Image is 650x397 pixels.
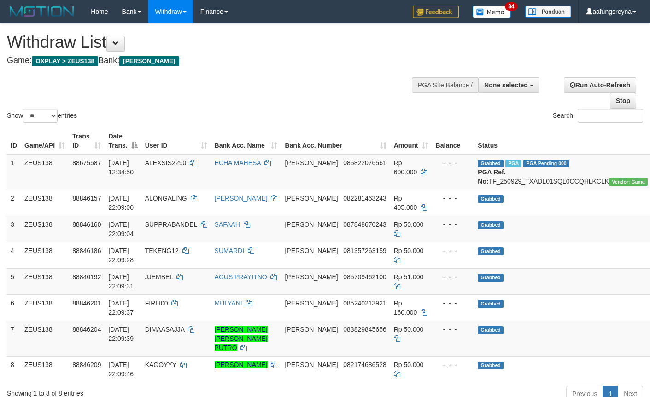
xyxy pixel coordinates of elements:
[564,77,636,93] a: Run Auto-Refresh
[7,128,21,154] th: ID
[215,299,242,307] a: MULYANI
[211,128,281,154] th: Bank Acc. Name: activate to sort column ascending
[484,81,528,89] span: None selected
[145,195,187,202] span: ALONGALING
[285,326,338,333] span: [PERSON_NAME]
[215,326,268,351] a: [PERSON_NAME] [PERSON_NAME] PUTRO
[21,321,69,356] td: ZEUS138
[7,190,21,216] td: 2
[215,247,245,254] a: SUMARDI
[436,325,471,334] div: - - -
[343,299,386,307] span: Copy 085240213921 to clipboard
[108,159,134,176] span: [DATE] 12:34:50
[394,273,424,281] span: Rp 51.000
[72,195,101,202] span: 88846157
[108,273,134,290] span: [DATE] 22:09:31
[72,361,101,368] span: 88846209
[215,361,268,368] a: [PERSON_NAME]
[141,128,211,154] th: User ID: activate to sort column ascending
[343,159,386,167] span: Copy 085822076561 to clipboard
[108,195,134,211] span: [DATE] 22:09:00
[23,109,58,123] select: Showentries
[285,273,338,281] span: [PERSON_NAME]
[145,361,176,368] span: KAGOYYY
[285,195,338,202] span: [PERSON_NAME]
[21,294,69,321] td: ZEUS138
[21,242,69,268] td: ZEUS138
[72,299,101,307] span: 88846201
[343,195,386,202] span: Copy 082281463243 to clipboard
[285,159,338,167] span: [PERSON_NAME]
[394,247,424,254] span: Rp 50.000
[436,299,471,308] div: - - -
[523,160,569,167] span: PGA Pending
[21,190,69,216] td: ZEUS138
[473,6,511,18] img: Button%20Memo.svg
[145,247,179,254] span: TEKENG12
[215,221,240,228] a: SAFAAH
[436,272,471,282] div: - - -
[72,221,101,228] span: 88846160
[7,109,77,123] label: Show entries
[108,221,134,237] span: [DATE] 22:09:04
[394,326,424,333] span: Rp 50.000
[105,128,141,154] th: Date Trans.: activate to sort column descending
[343,247,386,254] span: Copy 081357263159 to clipboard
[394,221,424,228] span: Rp 50.000
[478,195,504,203] span: Grabbed
[108,299,134,316] span: [DATE] 22:09:37
[21,356,69,382] td: ZEUS138
[436,220,471,229] div: - - -
[343,326,386,333] span: Copy 083829845656 to clipboard
[215,195,268,202] a: [PERSON_NAME]
[108,247,134,264] span: [DATE] 22:09:28
[215,273,267,281] a: AGUS PRAYITNO
[478,77,539,93] button: None selected
[436,194,471,203] div: - - -
[478,221,504,229] span: Grabbed
[7,294,21,321] td: 6
[478,362,504,369] span: Grabbed
[478,326,504,334] span: Grabbed
[145,299,168,307] span: FIRLI00
[72,326,101,333] span: 88846204
[215,159,261,167] a: ECHA MAHESA
[343,361,386,368] span: Copy 082174686528 to clipboard
[7,321,21,356] td: 7
[478,300,504,308] span: Grabbed
[108,361,134,378] span: [DATE] 22:09:46
[72,159,101,167] span: 88675587
[69,128,105,154] th: Trans ID: activate to sort column ascending
[21,216,69,242] td: ZEUS138
[343,273,386,281] span: Copy 085709462100 to clipboard
[394,159,417,176] span: Rp 600.000
[285,299,338,307] span: [PERSON_NAME]
[553,109,643,123] label: Search:
[525,6,571,18] img: panduan.png
[145,159,187,167] span: ALEXSIS2290
[7,268,21,294] td: 5
[478,168,505,185] b: PGA Ref. No:
[478,247,504,255] span: Grabbed
[21,268,69,294] td: ZEUS138
[145,221,197,228] span: SUPPRABANDEL
[285,247,338,254] span: [PERSON_NAME]
[7,154,21,190] td: 1
[394,299,417,316] span: Rp 160.000
[21,154,69,190] td: ZEUS138
[578,109,643,123] input: Search:
[390,128,432,154] th: Amount: activate to sort column ascending
[436,246,471,255] div: - - -
[119,56,179,66] span: [PERSON_NAME]
[432,128,474,154] th: Balance
[7,356,21,382] td: 8
[478,274,504,282] span: Grabbed
[285,221,338,228] span: [PERSON_NAME]
[412,77,478,93] div: PGA Site Balance /
[145,326,185,333] span: DIMAASAJJA
[72,273,101,281] span: 88846192
[505,160,521,167] span: Marked by aafpengsreynich
[610,93,636,109] a: Stop
[436,360,471,369] div: - - -
[436,158,471,167] div: - - -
